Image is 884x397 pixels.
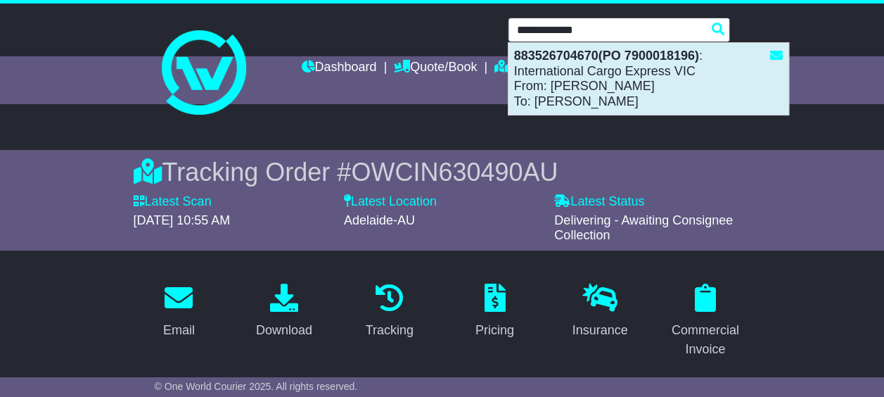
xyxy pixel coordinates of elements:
[134,213,231,227] span: [DATE] 10:55 AM
[572,321,627,340] div: Insurance
[357,279,423,345] a: Tracking
[344,194,437,210] label: Latest Location
[669,321,742,359] div: Commercial Invoice
[494,56,556,80] a: Tracking
[660,279,751,364] a: Commercial Invoice
[394,56,477,80] a: Quote/Book
[554,194,644,210] label: Latest Status
[301,56,376,80] a: Dashboard
[366,321,414,340] div: Tracking
[351,158,558,187] span: OWCIN630490AU
[344,213,415,227] span: Adelaide-AU
[514,49,699,63] strong: 883526704670(PO 7900018196)
[154,279,204,345] a: Email
[155,381,358,392] span: © One World Courier 2025. All rights reserved.
[256,321,312,340] div: Download
[508,43,788,115] div: : International Cargo Express VIC From: [PERSON_NAME] To: [PERSON_NAME]
[563,279,636,345] a: Insurance
[134,157,751,187] div: Tracking Order #
[247,279,321,345] a: Download
[475,321,514,340] div: Pricing
[163,321,195,340] div: Email
[466,279,523,345] a: Pricing
[134,194,212,210] label: Latest Scan
[554,213,733,243] span: Delivering - Awaiting Consignee Collection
